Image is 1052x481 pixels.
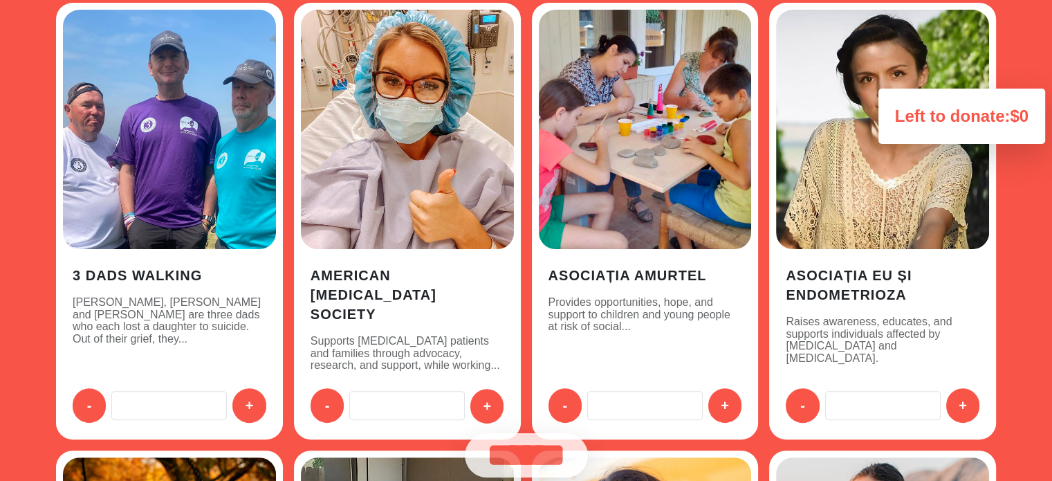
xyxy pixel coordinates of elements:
[946,388,979,423] button: +
[311,266,504,324] h3: American [MEDICAL_DATA] Society
[301,10,514,249] img: b3ba744a-cf4b-4d81-8e12-03d436a8bd04.jpg
[548,296,742,372] p: Provides opportunities, hope, and support to children and young people at risk of social...
[539,10,752,249] img: 370e6933-5536-4cd1-8cf6-ff5ad6e36210.jpg
[63,10,276,249] img: 2a8c2a7d-bc2c-4964-b110-2a1dece1eb07.jpg
[786,316,979,372] p: Raises awareness, educates, and supports individuals affected by [MEDICAL_DATA] and [MEDICAL_DATA].
[1010,107,1028,125] span: $0
[311,335,504,372] p: Supports [MEDICAL_DATA] patients and families through advocacy, research, and support, while work...
[878,89,1045,144] div: Left to donate:
[786,388,819,423] button: -
[73,388,106,423] button: -
[311,388,344,423] button: -
[470,389,504,424] button: +
[548,266,742,285] h3: Asociația AMURTEL
[548,388,582,423] button: -
[73,296,266,372] p: [PERSON_NAME], [PERSON_NAME] and [PERSON_NAME] are three dads who each lost a daughter to suicide...
[776,10,989,249] img: a67965d7-c617-41bd-b78e-c64c2ec6a8d6.jpg
[786,266,979,305] h3: Asociația Eu și Endometrioza
[232,388,266,423] button: +
[73,266,266,285] h3: 3 Dads Walking
[708,388,741,423] button: +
